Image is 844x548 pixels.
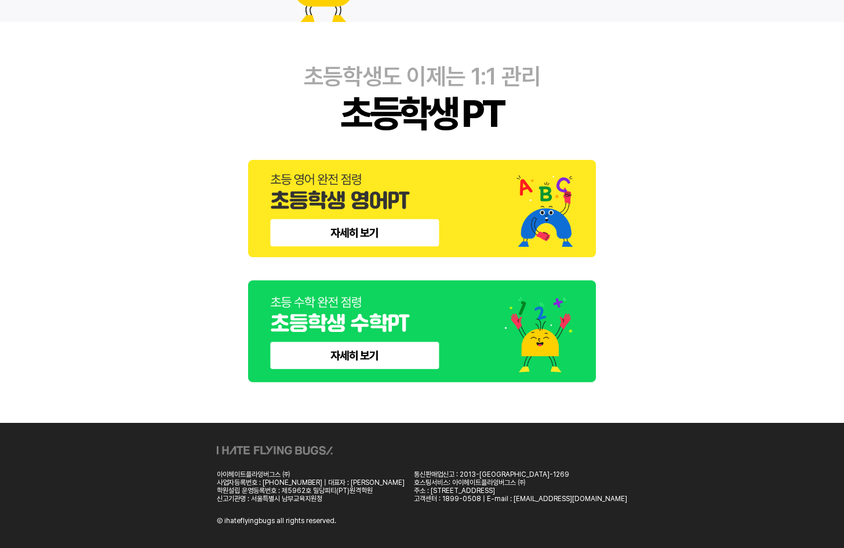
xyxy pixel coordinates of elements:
[414,495,627,503] div: 고객센터 : 1899-0508 | E-mail : [EMAIL_ADDRESS][DOMAIN_NAME]
[217,487,405,495] div: 학원설립 운영등록번호 : 제5962호 밀당피티(PT)원격학원
[304,63,541,90] div: 초등학생도 이제는 1:1 관리
[217,495,405,503] div: 신고기관명 : 서울특별시 남부교육지원청
[248,280,596,382] img: elementary-math
[414,478,627,487] div: 호스팅서비스: 아이헤이트플라잉버그스 ㈜
[248,160,596,257] img: elementary-english
[217,478,405,487] div: 사업자등록번호 : [PHONE_NUMBER] | 대표자 : [PERSON_NAME]
[414,470,627,478] div: 통신판매업신고 : 2013-[GEOGRAPHIC_DATA]-1269
[217,517,336,525] div: Ⓒ ihateflyingbugs all rights reserved.
[217,446,333,455] img: ihateflyingbugs
[340,90,503,137] div: 초등학생 PT
[217,470,405,478] div: 아이헤이트플라잉버그스 ㈜
[414,487,627,495] div: 주소 : [STREET_ADDRESS]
